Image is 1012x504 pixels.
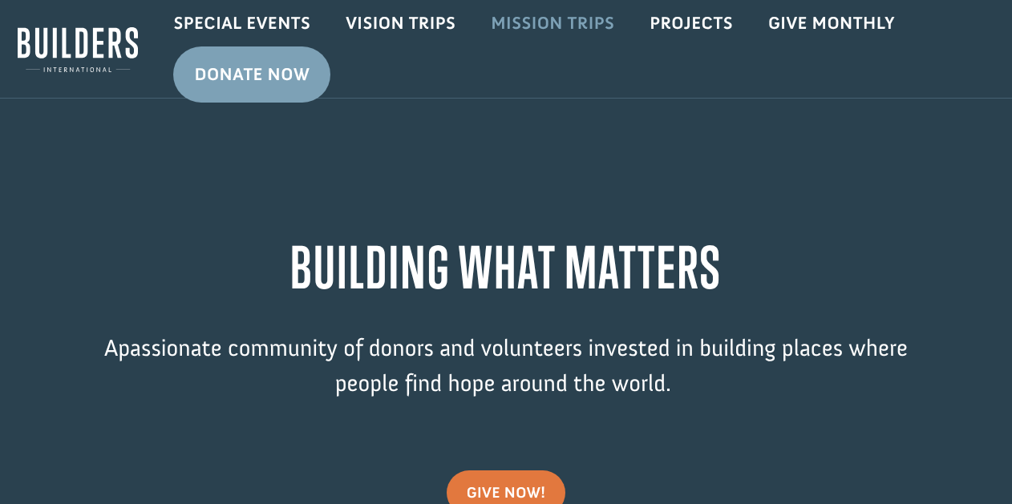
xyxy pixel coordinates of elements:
h1: BUILDING WHAT MATTERS [101,234,911,308]
img: Builders International [18,25,138,75]
span: A [104,333,118,362]
a: Donate Now [173,46,330,103]
p: passionate community of donors and volunteers invested in building places where people find hope ... [101,331,911,425]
